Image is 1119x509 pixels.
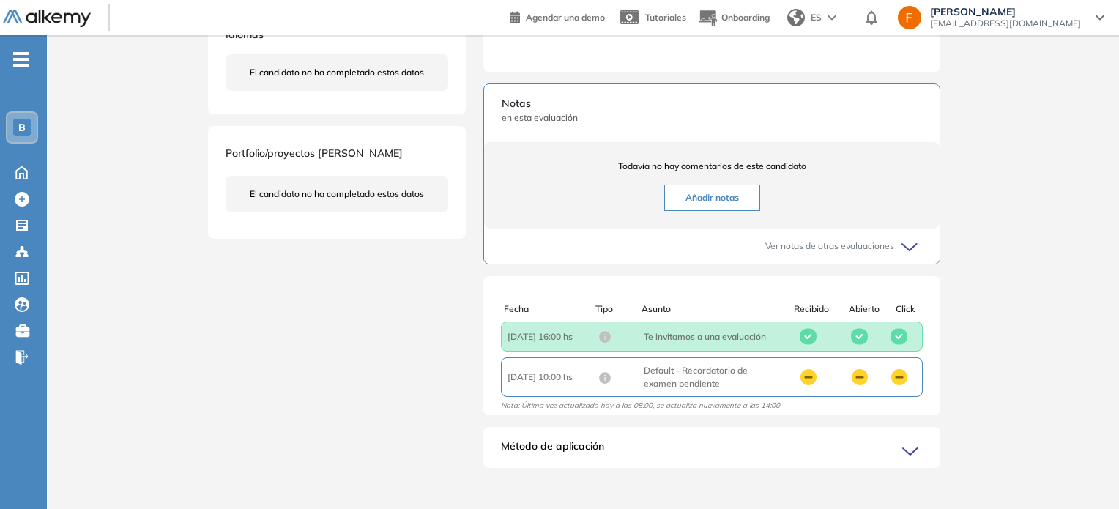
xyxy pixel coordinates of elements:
[250,66,424,79] span: El candidato no ha completado estos datos
[595,302,642,316] div: Tipo
[765,239,894,253] span: Ver notas de otras evaluaciones
[502,111,922,125] span: en esta evaluación
[510,7,605,25] a: Agendar una demo
[811,11,822,24] span: ES
[841,302,888,316] div: Abierto
[930,6,1081,18] span: [PERSON_NAME]
[501,401,780,416] span: Nota: Última vez actualizado hoy a las 08:00, se actualiza nuevamente a las 14:00
[250,187,424,201] span: El candidato no ha completado estos datos
[642,302,779,316] div: Asunto
[787,9,805,26] img: world
[18,122,26,133] span: B
[644,364,780,390] span: Default - Recordatorio de examen pendiente
[502,96,922,111] span: Notas
[782,302,841,316] div: Recibido
[502,160,922,173] span: Todavía no hay comentarios de este candidato
[508,330,598,343] span: [DATE] 16:00 hs
[856,340,1119,509] iframe: Chat Widget
[856,340,1119,509] div: Widget de chat
[501,439,604,462] span: Método de aplicación
[508,371,598,384] span: [DATE] 10:00 hs
[698,2,770,34] button: Onboarding
[721,12,770,23] span: Onboarding
[888,302,923,316] div: Click
[526,12,605,23] span: Agendar una demo
[226,146,403,160] span: Portfolio/proyectos [PERSON_NAME]
[504,302,595,316] div: Fecha
[930,18,1081,29] span: [EMAIL_ADDRESS][DOMAIN_NAME]
[664,185,760,211] button: Añadir notas
[828,15,836,21] img: arrow
[3,10,91,28] img: Logo
[13,58,29,61] i: -
[645,12,686,23] span: Tutoriales
[644,330,780,343] span: Te invitamos a una evaluación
